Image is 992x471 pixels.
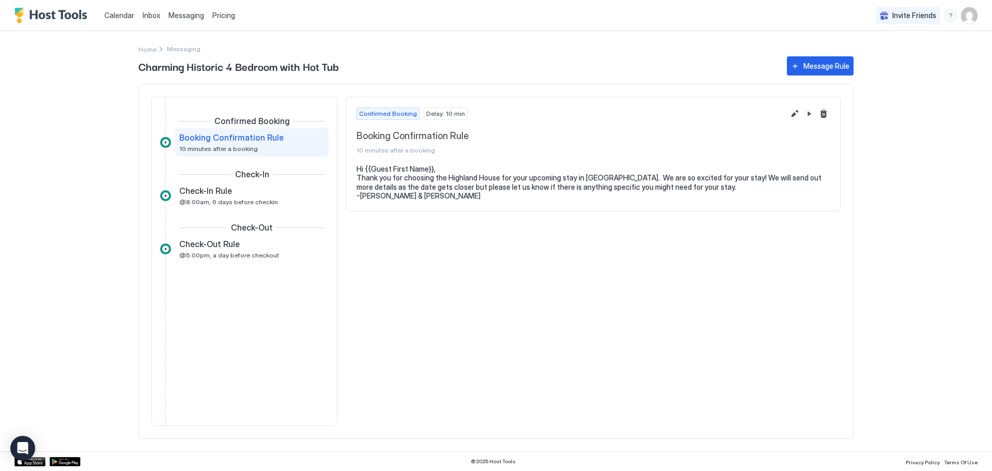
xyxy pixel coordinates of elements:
[357,164,830,201] pre: Hi {{Guest First Name}}, Thank you for choosing the Highland House for your upcoming stay in [GEO...
[179,198,278,206] span: @8:00am, 6 days before checkin
[138,58,777,74] span: Charming Historic 4 Bedroom with Hot Tub
[143,10,160,21] a: Inbox
[143,11,160,20] span: Inbox
[944,459,978,465] span: Terms Of Use
[168,10,204,21] a: Messaging
[235,169,269,179] span: Check-In
[14,457,45,466] a: App Store
[944,9,957,22] div: menu
[179,145,258,153] span: 10 minutes after a booking
[426,109,465,118] span: Delay: 10 min
[179,186,232,196] span: Check-In Rule
[138,43,157,54] div: Breadcrumb
[359,109,417,118] span: Confirmed Booking
[138,43,157,54] a: Home
[906,459,940,465] span: Privacy Policy
[892,11,936,20] span: Invite Friends
[10,436,35,461] div: Open Intercom Messenger
[212,11,235,20] span: Pricing
[471,458,516,465] span: © 2025 Host Tools
[168,11,204,20] span: Messaging
[214,116,290,126] span: Confirmed Booking
[104,10,134,21] a: Calendar
[961,7,978,24] div: User profile
[944,456,978,467] a: Terms Of Use
[179,251,279,259] span: @5:00pm, a day before checkout
[803,108,815,120] button: Pause Message Rule
[788,108,801,120] button: Edit message rule
[787,56,854,75] button: Message Rule
[167,45,200,53] span: Breadcrumb
[138,45,157,53] span: Home
[179,132,284,143] span: Booking Confirmation Rule
[14,8,92,23] a: Host Tools Logo
[906,456,940,467] a: Privacy Policy
[817,108,830,120] button: Delete message rule
[104,11,134,20] span: Calendar
[803,60,849,71] div: Message Rule
[179,239,240,249] span: Check-Out Rule
[50,457,81,466] a: Google Play Store
[357,130,784,142] span: Booking Confirmation Rule
[231,222,273,233] span: Check-Out
[357,146,784,154] span: 10 minutes after a booking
